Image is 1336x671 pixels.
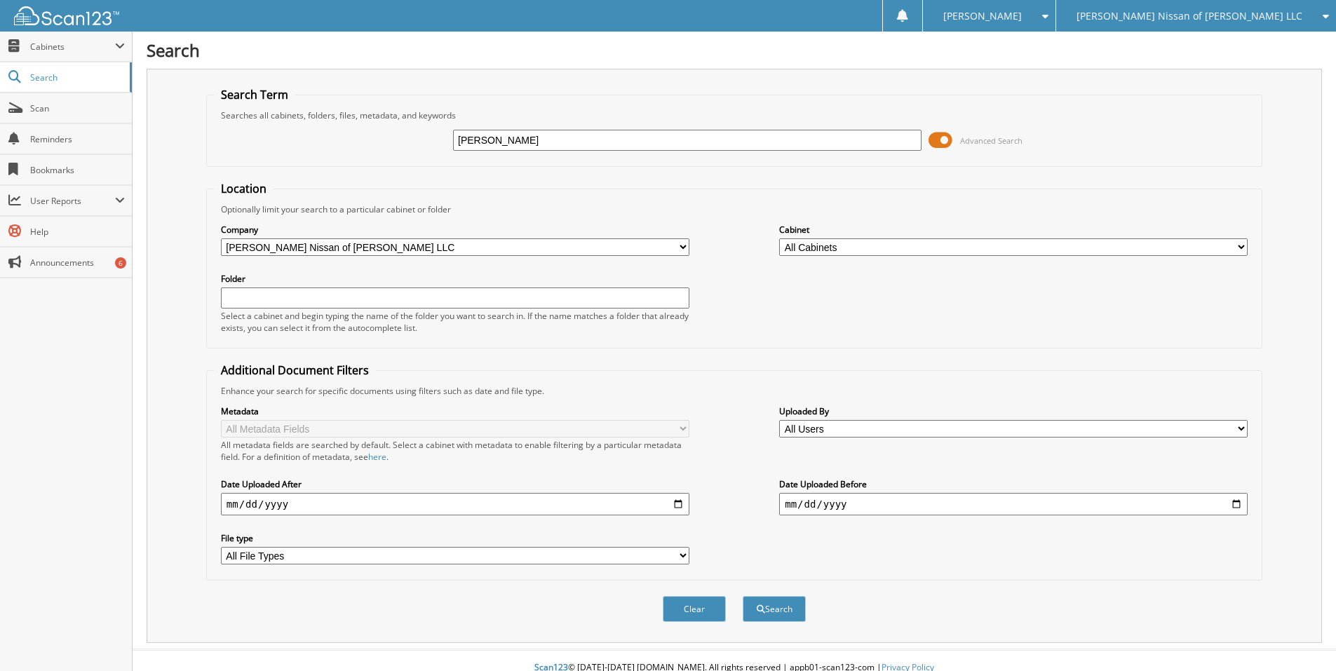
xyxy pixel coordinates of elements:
[221,224,689,236] label: Company
[221,405,689,417] label: Metadata
[743,596,806,622] button: Search
[368,451,386,463] a: here
[663,596,726,622] button: Clear
[147,39,1322,62] h1: Search
[221,273,689,285] label: Folder
[779,478,1248,490] label: Date Uploaded Before
[115,257,126,269] div: 6
[14,6,119,25] img: scan123-logo-white.svg
[30,41,115,53] span: Cabinets
[779,493,1248,515] input: end
[779,405,1248,417] label: Uploaded By
[221,478,689,490] label: Date Uploaded After
[214,362,376,378] legend: Additional Document Filters
[30,195,115,207] span: User Reports
[960,135,1023,146] span: Advanced Search
[943,12,1022,20] span: [PERSON_NAME]
[214,181,274,196] legend: Location
[1077,12,1302,20] span: [PERSON_NAME] Nissan of [PERSON_NAME] LLC
[30,72,123,83] span: Search
[221,439,689,463] div: All metadata fields are searched by default. Select a cabinet with metadata to enable filtering b...
[30,257,125,269] span: Announcements
[221,493,689,515] input: start
[214,109,1255,121] div: Searches all cabinets, folders, files, metadata, and keywords
[30,226,125,238] span: Help
[214,385,1255,397] div: Enhance your search for specific documents using filters such as date and file type.
[221,310,689,334] div: Select a cabinet and begin typing the name of the folder you want to search in. If the name match...
[779,224,1248,236] label: Cabinet
[214,87,295,102] legend: Search Term
[30,102,125,114] span: Scan
[221,532,689,544] label: File type
[214,203,1255,215] div: Optionally limit your search to a particular cabinet or folder
[30,164,125,176] span: Bookmarks
[30,133,125,145] span: Reminders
